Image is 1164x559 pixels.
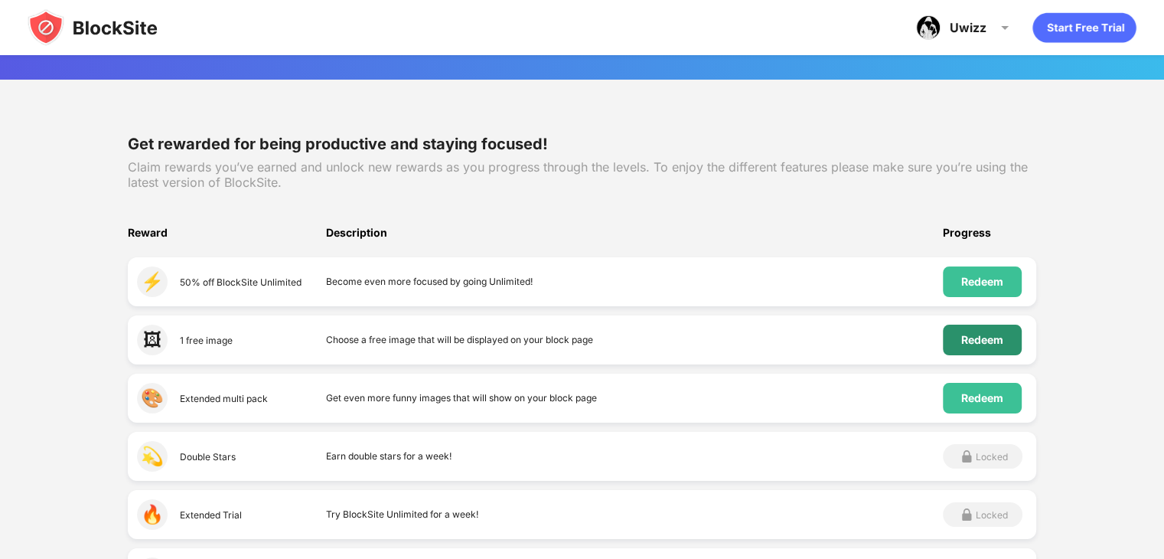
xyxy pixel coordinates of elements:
div: Earn double stars for a week! [326,441,943,472]
div: ⚡️ [137,266,168,297]
div: Become even more focused by going Unlimited! [326,266,943,297]
div: Redeem [961,392,1003,404]
div: 1 free image [180,335,233,346]
div: Uwizz [950,20,986,35]
div: 50% off BlockSite Unlimited [180,276,302,288]
div: Double Stars [180,451,236,463]
div: Try BlockSite Unlimited for a week! [326,499,943,530]
img: blocksite-icon-black.svg [28,9,158,46]
div: Extended Trial [180,509,242,521]
img: grey-lock.svg [957,505,976,524]
div: 💫 [137,441,168,472]
div: Extended multi pack [180,393,268,404]
div: Redeem [961,334,1003,346]
div: Progress [943,227,1036,257]
div: 🔥 [137,499,168,530]
div: Description [326,227,943,257]
div: Claim rewards you’ve earned and unlock new rewards as you progress through the levels. To enjoy t... [128,159,1035,190]
img: ACg8ocKuDd3BaiInDdyzQy00eUcvKPJG0VHa41UEW2aaobg7X1XctIrw=s96-c [916,15,941,40]
div: Locked [976,451,1008,463]
div: Choose a free image that will be displayed on your block page [326,325,943,355]
img: grey-lock.svg [957,447,976,466]
div: Locked [976,509,1008,521]
div: Reward [128,227,326,257]
div: Get even more funny images that will show on your block page [326,383,943,414]
div: 🎨 [137,383,168,414]
div: Redeem [961,276,1003,288]
div: animation [1032,12,1136,43]
div: Get rewarded for being productive and staying focused! [128,135,1035,153]
div: 🖼 [137,325,168,355]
